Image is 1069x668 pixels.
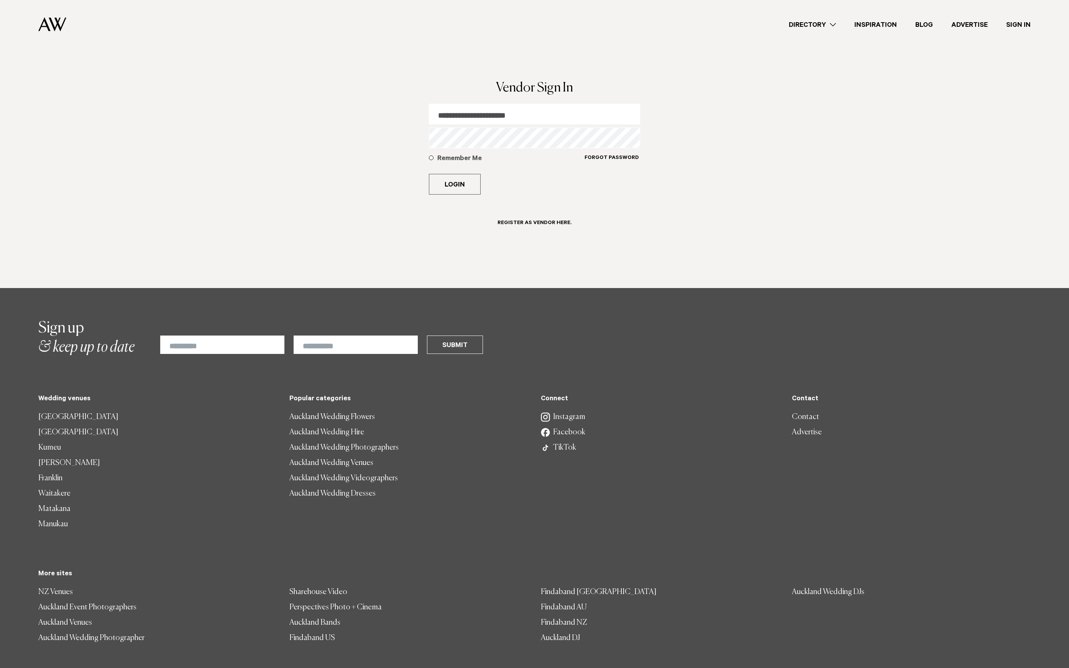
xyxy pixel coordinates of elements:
a: Auckland Wedding Dresses [289,486,528,501]
h5: Wedding venues [38,395,277,403]
button: Login [429,174,481,195]
a: Auckland Wedding Hire [289,425,528,440]
a: Contact [792,409,1031,425]
a: Auckland Wedding Videographers [289,471,528,486]
a: Auckland DJ [541,630,780,646]
a: Register as Vendor here. [488,213,581,238]
a: Auckland Wedding Flowers [289,409,528,425]
a: [GEOGRAPHIC_DATA] [38,425,277,440]
a: TikTok [541,440,780,455]
a: Facebook [541,425,780,440]
a: Auckland Bands [289,615,528,630]
span: Sign up [38,321,84,336]
h5: Remember Me [437,154,585,164]
a: Sign In [997,20,1040,30]
a: Auckland Wedding Photographers [289,440,528,455]
a: [GEOGRAPHIC_DATA] [38,409,277,425]
a: Sharehouse Video [289,584,528,600]
img: Auckland Weddings Logo [38,17,66,31]
a: Waitakere [38,486,277,501]
a: Inspiration [845,20,906,30]
h2: & keep up to date [38,319,135,357]
a: Instagram [541,409,780,425]
a: Findaband AU [541,600,780,615]
a: Auckland Venues [38,615,277,630]
a: Forgot Password [584,154,639,171]
a: Findaband US [289,630,528,646]
a: Auckland Wedding DJs [792,584,1031,600]
a: Findaband NZ [541,615,780,630]
a: NZ Venues [38,584,277,600]
h5: Contact [792,395,1031,403]
h1: Vendor Sign In [429,82,640,95]
h5: Connect [541,395,780,403]
a: Auckland Wedding Venues [289,455,528,471]
a: Kumeu [38,440,277,455]
a: Franklin [38,471,277,486]
h5: More sites [38,570,1031,578]
a: [PERSON_NAME] [38,455,277,471]
a: Manukau [38,517,277,532]
button: Submit [427,336,483,354]
a: Findaband [GEOGRAPHIC_DATA] [541,584,780,600]
a: Auckland Wedding Photographer [38,630,277,646]
h6: Forgot Password [585,155,639,162]
a: Advertise [942,20,997,30]
a: Directory [780,20,845,30]
h6: Register as Vendor here. [498,220,571,227]
h5: Popular categories [289,395,528,403]
a: Perspectives Photo + Cinema [289,600,528,615]
a: Advertise [792,425,1031,440]
a: Blog [906,20,942,30]
a: Auckland Event Photographers [38,600,277,615]
a: Matakana [38,501,277,517]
